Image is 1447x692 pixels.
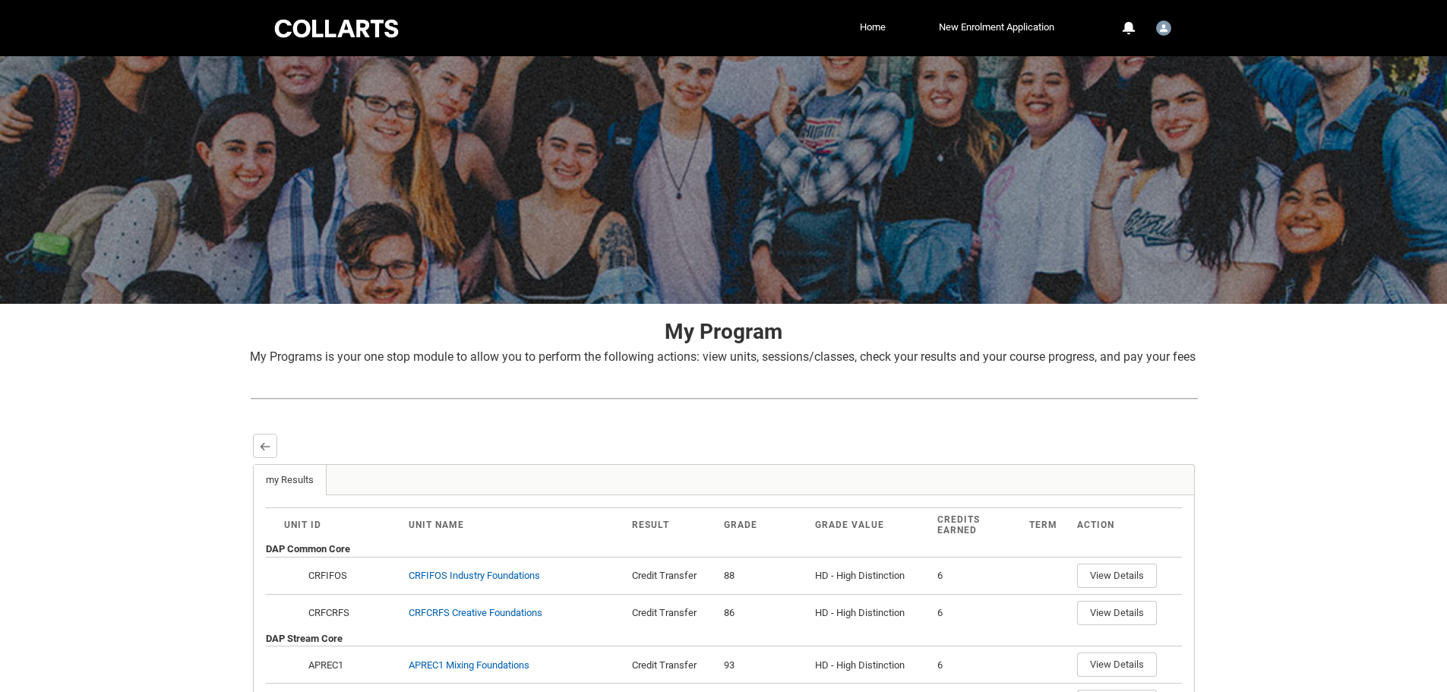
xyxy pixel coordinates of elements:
div: HD - High Distinction [815,658,925,673]
div: 88 [724,568,804,583]
a: APREC1 Mixing Foundations [409,659,529,671]
div: Grade Value [815,520,925,530]
div: 6 [937,605,1017,621]
img: Student.nkiely.20241623 [1156,21,1171,36]
div: CRFIFOS [306,568,397,583]
div: Term [1029,520,1066,530]
div: 6 [937,658,1017,673]
div: CRFIFOS Industry Foundations [409,568,540,583]
a: CRFCRFS Creative Foundations [409,607,542,618]
div: APREC1 Mixing Foundations [409,658,529,673]
div: HD - High Distinction [815,605,925,621]
button: View Details [1077,601,1157,625]
a: New Enrolment Application [935,16,1058,39]
div: Action [1077,520,1163,530]
div: Unit Name [409,520,620,530]
a: my Results [254,465,327,495]
div: Credit Transfer [632,568,712,583]
img: REDU_GREY_LINE [250,390,1198,406]
div: HD - High Distinction [815,568,925,583]
button: View Details [1077,653,1157,677]
div: Unit ID [284,520,397,530]
div: 93 [724,658,804,673]
div: CRFCRFS Creative Foundations [409,605,542,621]
div: Grade [724,520,804,530]
strong: My Program [665,319,782,344]
b: DAP Stream Core [266,633,343,644]
div: Result [632,520,712,530]
div: 6 [937,568,1017,583]
div: Credits Earned [937,514,1017,536]
div: Credit Transfer [632,605,712,621]
span: My Programs is your one stop module to allow you to perform the following actions: view units, se... [250,349,1196,364]
a: Home [856,16,889,39]
a: CRFIFOS Industry Foundations [409,570,540,581]
div: 86 [724,605,804,621]
div: CRFCRFS [306,605,397,621]
button: User Profile Student.nkiely.20241623 [1152,14,1175,39]
div: Credit Transfer [632,658,712,673]
div: APREC1 [306,658,397,673]
b: DAP Common Core [266,543,350,555]
button: Back [253,434,277,458]
button: View Details [1077,564,1157,588]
